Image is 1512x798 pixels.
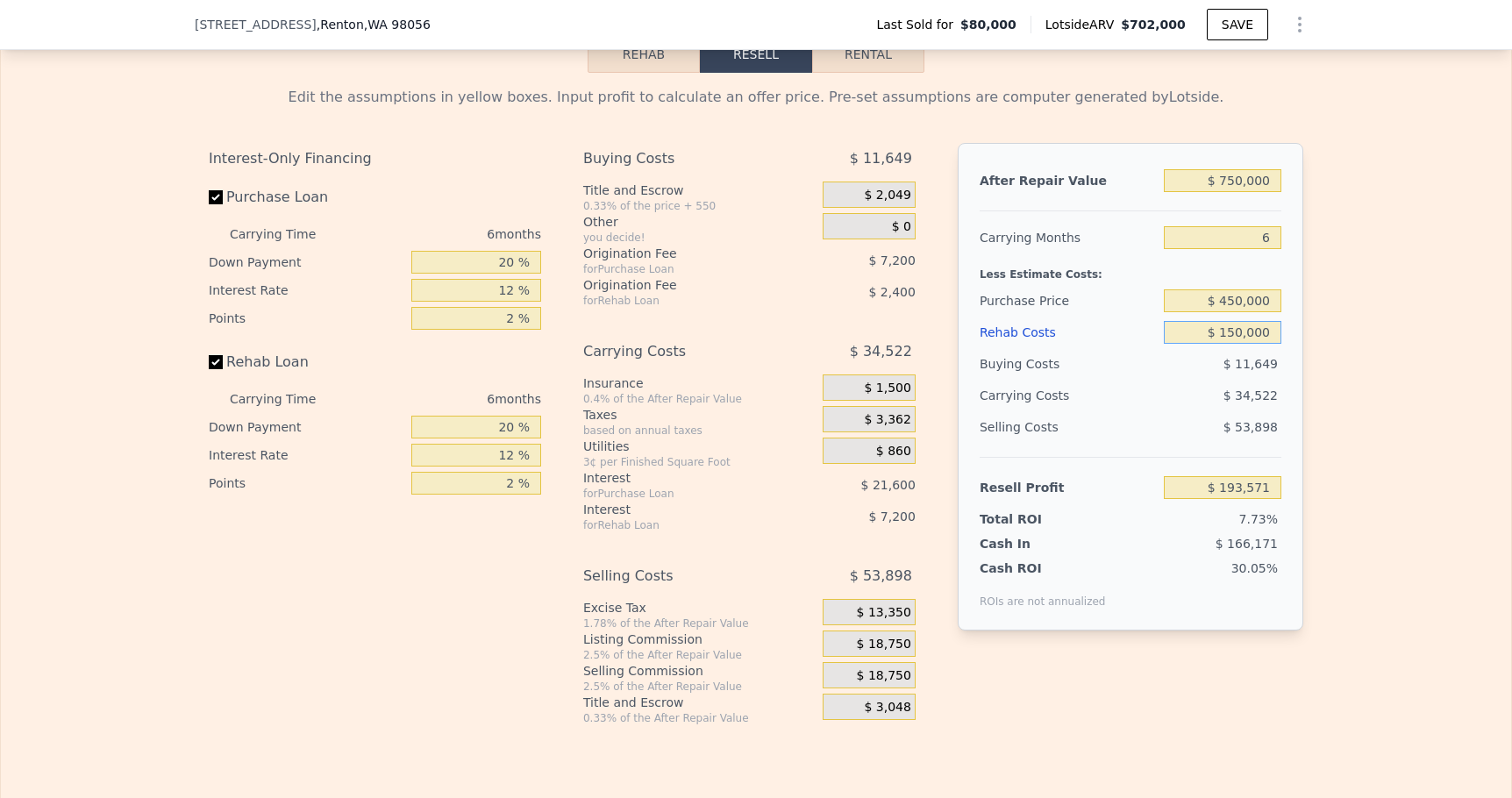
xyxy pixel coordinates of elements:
div: Interest Rate [209,276,404,304]
div: Origination Fee [583,245,779,262]
div: Origination Fee [583,276,779,294]
span: $702,000 [1121,18,1186,32]
div: for Rehab Loan [583,294,779,308]
input: Rehab Loan [209,355,223,369]
span: $ 11,649 [850,143,912,175]
div: Carrying Costs [583,336,779,367]
span: 7.73% [1239,512,1278,526]
div: Carrying Time [230,220,344,248]
input: Purchase Loan [209,190,223,204]
span: $ 2,400 [868,285,915,299]
div: Taxes [583,406,816,424]
div: Carrying Months [980,222,1157,253]
div: 6 months [351,220,541,248]
span: , Renton [317,16,431,33]
span: $ 18,750 [857,668,911,684]
button: Rehab [588,36,700,73]
div: Cash In [980,535,1089,552]
div: Selling Commission [583,662,816,680]
span: , WA 98056 [364,18,431,32]
span: Last Sold for [876,16,960,33]
div: Title and Escrow [583,694,816,711]
div: Carrying Time [230,385,344,413]
span: $ 860 [876,444,911,460]
span: $ 53,898 [850,560,912,592]
div: Carrying Costs [980,380,1089,411]
span: $ 2,049 [864,188,910,203]
div: based on annual taxes [583,424,816,438]
div: Selling Costs [980,411,1157,443]
button: Show Options [1282,7,1317,42]
div: 1.78% of the After Repair Value [583,616,816,631]
div: 0.33% of the price + 550 [583,199,816,213]
span: Lotside ARV [1045,16,1121,33]
div: Purchase Price [980,285,1157,317]
div: Other [583,213,816,231]
div: Down Payment [209,413,404,441]
span: $ 53,898 [1223,420,1278,434]
span: $80,000 [960,16,1016,33]
button: Rental [812,36,924,73]
span: $ 34,522 [850,336,912,367]
div: you decide! [583,231,816,245]
div: After Repair Value [980,165,1157,196]
span: $ 7,200 [868,253,915,267]
div: Buying Costs [583,143,779,175]
div: Interest-Only Financing [209,143,541,175]
div: for Purchase Loan [583,262,779,276]
div: Edit the assumptions in yellow boxes. Input profit to calculate an offer price. Pre-set assumptio... [209,87,1303,108]
div: 2.5% of the After Repair Value [583,648,816,662]
span: $ 7,200 [868,509,915,524]
div: 0.33% of the After Repair Value [583,711,816,725]
span: $ 3,362 [864,412,910,428]
span: $ 21,600 [861,478,916,492]
div: Excise Tax [583,599,816,616]
label: Rehab Loan [209,346,404,378]
span: $ 34,522 [1223,388,1278,403]
span: $ 3,048 [864,700,910,716]
div: Buying Costs [980,348,1157,380]
div: Down Payment [209,248,404,276]
div: for Purchase Loan [583,487,779,501]
span: $ 11,649 [1223,357,1278,371]
div: Resell Profit [980,472,1157,503]
div: Title and Escrow [583,182,816,199]
span: $ 166,171 [1216,537,1278,551]
div: Less Estimate Costs: [980,253,1281,285]
div: Listing Commission [583,631,816,648]
div: Cash ROI [980,559,1106,577]
span: 30.05% [1231,561,1278,575]
div: Points [209,304,404,332]
div: 3¢ per Finished Square Foot [583,455,816,469]
div: Utilities [583,438,816,455]
div: Points [209,469,404,497]
div: Rehab Costs [980,317,1157,348]
div: 0.4% of the After Repair Value [583,392,816,406]
div: Total ROI [980,510,1089,528]
label: Purchase Loan [209,182,404,213]
div: for Rehab Loan [583,518,779,532]
div: ROIs are not annualized [980,577,1106,609]
span: $ 13,350 [857,605,911,621]
button: SAVE [1207,9,1268,40]
span: $ 0 [892,219,911,235]
span: [STREET_ADDRESS] [195,16,317,33]
div: Interest [583,501,779,518]
button: Resell [700,36,812,73]
div: 2.5% of the After Repair Value [583,680,816,694]
div: Interest [583,469,779,487]
div: 6 months [351,385,541,413]
div: Interest Rate [209,441,404,469]
div: Insurance [583,374,816,392]
span: $ 1,500 [864,381,910,396]
span: $ 18,750 [857,637,911,652]
div: Selling Costs [583,560,779,592]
